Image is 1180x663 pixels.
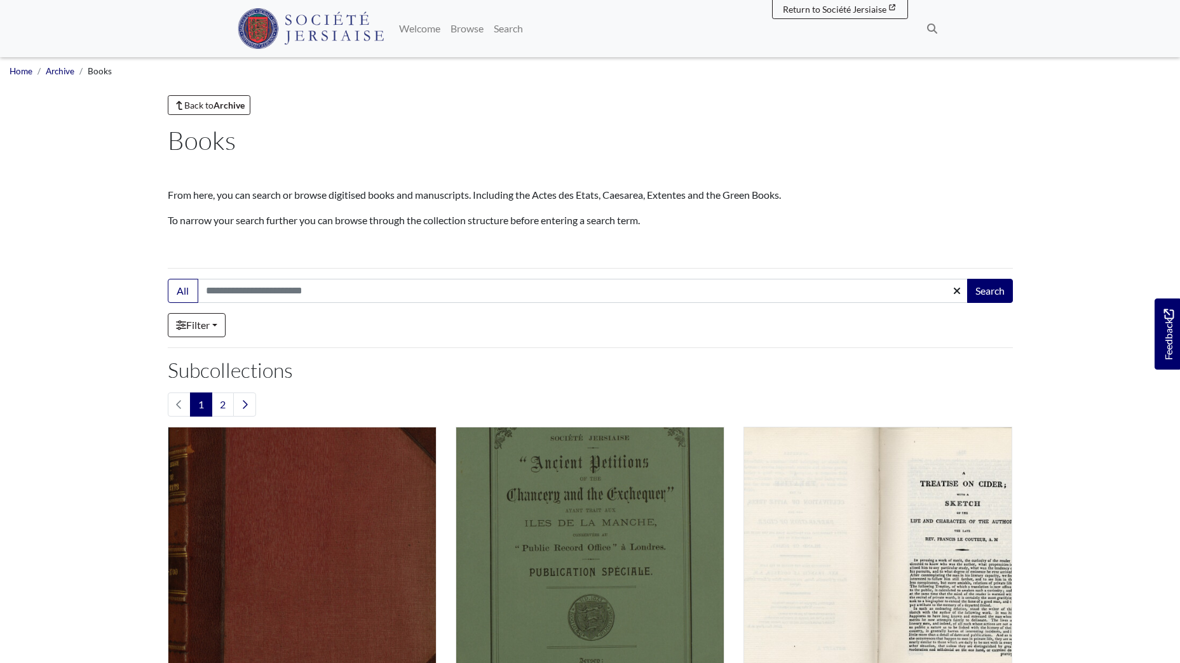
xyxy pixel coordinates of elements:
a: Back toArchive [168,95,251,115]
a: Home [10,66,32,76]
img: Société Jersiaise [238,8,384,49]
a: Goto page 2 [212,392,234,417]
a: Browse [445,16,489,41]
h2: Subcollections [168,358,1013,382]
a: Welcome [394,16,445,41]
strong: Archive [214,100,245,110]
nav: pagination [168,392,1013,417]
span: Books [88,66,112,76]
input: Search this collection... [198,279,968,303]
a: Société Jersiaise logo [238,5,384,52]
span: Return to Société Jersiaise [783,4,886,15]
a: Next page [233,392,256,417]
a: Would you like to provide feedback? [1155,298,1180,370]
p: From here, you can search or browse digitised books and manuscripts. Including the Actes des Etat... [168,187,1013,203]
span: Goto page 1 [190,392,212,417]
a: Filter [168,313,226,337]
a: Archive [46,66,74,76]
li: Previous page [168,392,191,417]
span: Feedback [1161,309,1176,360]
button: All [168,279,198,303]
p: To narrow your search further you can browse through the collection structure before entering a s... [168,213,1013,228]
a: Search [489,16,528,41]
button: Search [967,279,1013,303]
h1: Books [168,125,1013,156]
